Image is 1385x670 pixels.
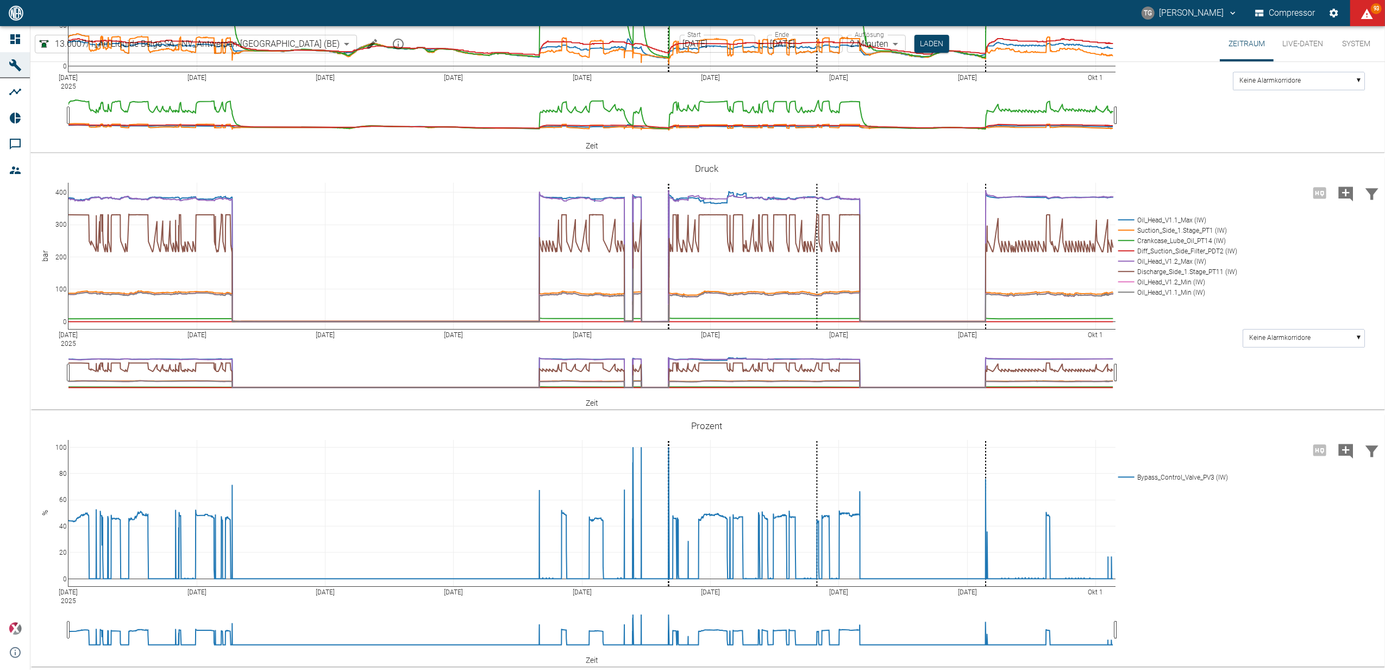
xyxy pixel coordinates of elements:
button: Einstellungen [1324,3,1344,23]
img: logo [8,5,24,20]
button: thomas.gregoir@neuman-esser.com [1140,3,1239,23]
span: 93 [1371,3,1382,14]
label: Start [687,30,701,39]
button: Machine bearbeiten [361,33,383,55]
button: Laden [914,35,949,53]
p: – [759,38,764,50]
label: Auflösung [855,30,884,39]
span: 13.0007/1_Air Liquide Belge SA - NV_Antwerpen-[GEOGRAPHIC_DATA] (BE) [55,38,340,50]
text: Keine Alarmkorridore [1250,334,1311,342]
button: Compressor [1253,3,1318,23]
img: Xplore Logo [9,622,22,635]
span: Hohe Auflösung nur für Zeiträume von <3 Tagen verfügbar [1307,444,1333,455]
button: Live-Daten [1274,26,1332,61]
button: Daten filtern [1359,179,1385,207]
button: Kommentar hinzufügen [1333,436,1359,464]
a: 13.0007/1_Air Liquide Belge SA - NV_Antwerpen-[GEOGRAPHIC_DATA] (BE) [37,38,340,51]
span: Hohe Auflösung nur für Zeiträume von <3 Tagen verfügbar [1307,187,1333,197]
input: DD.MM.YYYY [767,35,843,53]
div: 2 Minuten [847,35,906,53]
input: DD.MM.YYYY [680,35,755,53]
button: mission info [387,33,409,55]
button: Zeitraum [1220,26,1274,61]
button: Kommentar hinzufügen [1333,179,1359,207]
label: Ende [775,30,789,39]
div: TG [1142,7,1155,20]
button: System [1332,26,1381,61]
text: Keine Alarmkorridore [1240,77,1301,85]
button: Daten filtern [1359,436,1385,464]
